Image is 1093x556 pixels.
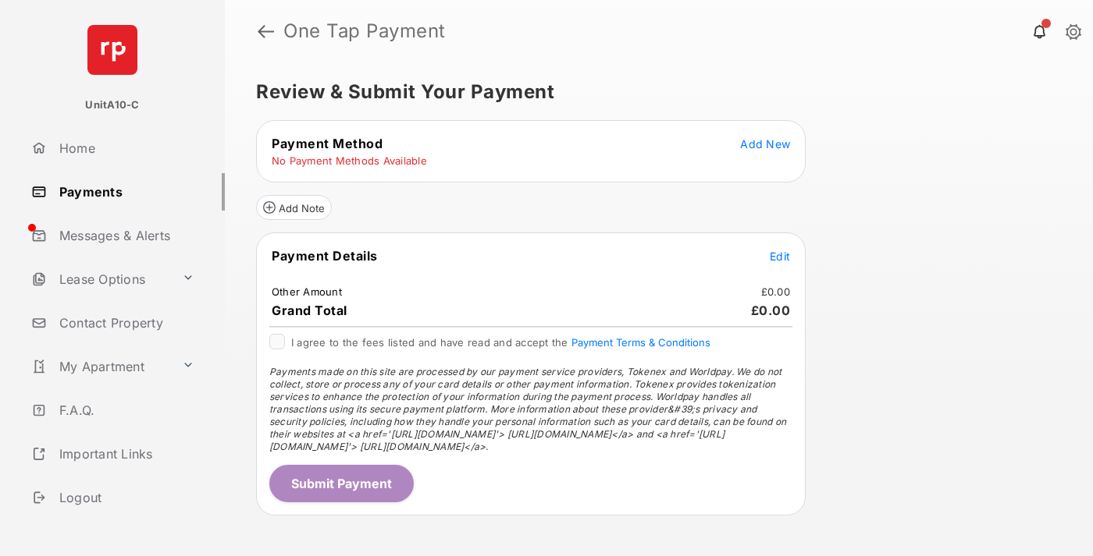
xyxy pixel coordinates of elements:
[256,83,1049,101] h5: Review & Submit Your Payment
[770,248,790,264] button: Edit
[740,137,790,151] span: Add New
[25,391,225,429] a: F.A.Q.
[87,25,137,75] img: svg+xml;base64,PHN2ZyB4bWxucz0iaHR0cDovL3d3dy53My5vcmcvMjAwMC9zdmciIHdpZHRoPSI2NCIgaGVpZ2h0PSI2NC...
[751,303,791,318] span: £0.00
[740,136,790,151] button: Add New
[25,479,225,516] a: Logout
[25,304,225,342] a: Contact Property
[25,129,225,167] a: Home
[25,217,225,254] a: Messages & Alerts
[291,336,710,349] span: I agree to the fees listed and have read and accept the
[269,465,414,502] button: Submit Payment
[770,250,790,263] span: Edit
[256,195,332,220] button: Add Note
[271,285,343,299] td: Other Amount
[269,366,786,452] span: Payments made on this site are processed by our payment service providers, Tokenex and Worldpay. ...
[571,336,710,349] button: I agree to the fees listed and have read and accept the
[272,248,378,264] span: Payment Details
[25,260,176,298] a: Lease Options
[25,435,201,473] a: Important Links
[25,173,225,211] a: Payments
[25,348,176,385] a: My Apartment
[272,136,383,151] span: Payment Method
[760,285,791,299] td: £0.00
[85,97,139,113] p: UnitA10-C
[271,154,428,168] td: No Payment Methods Available
[272,303,347,318] span: Grand Total
[283,22,446,41] strong: One Tap Payment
